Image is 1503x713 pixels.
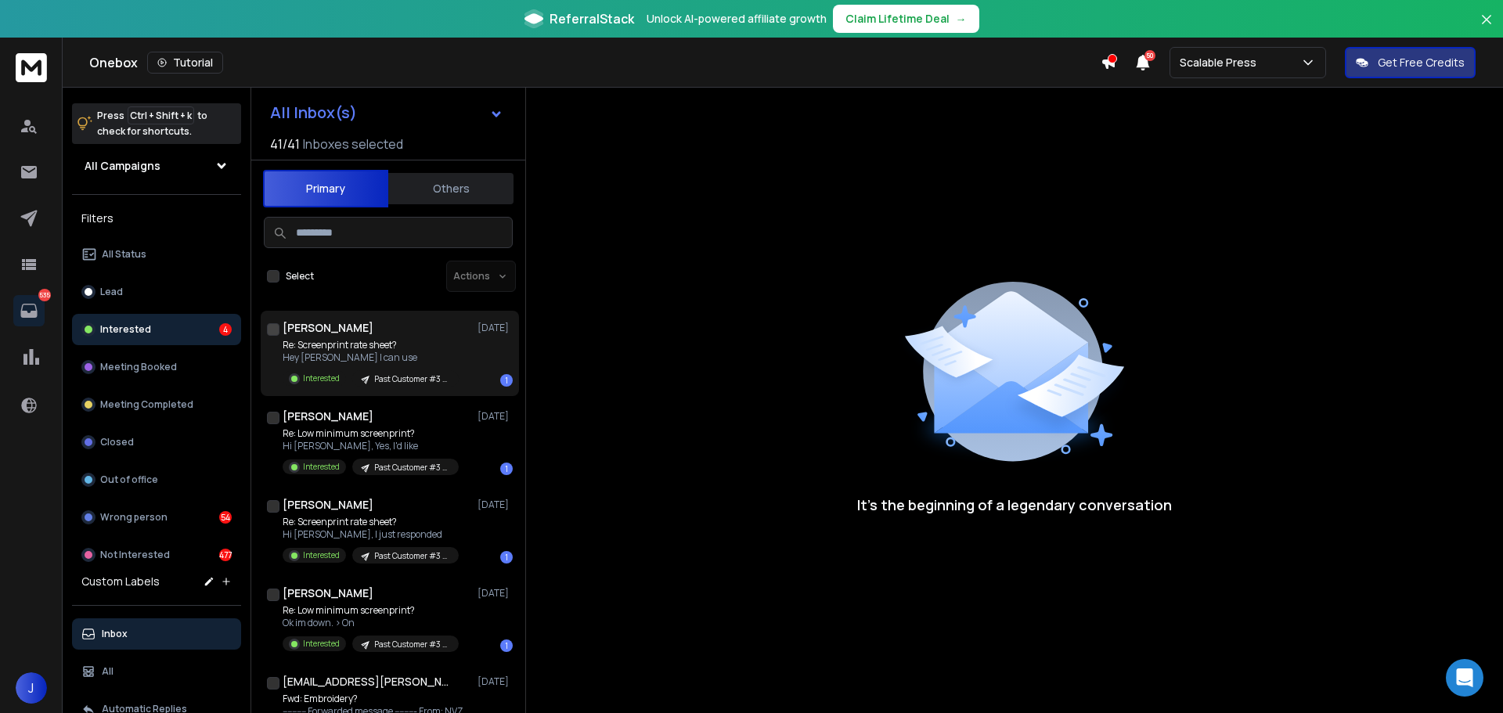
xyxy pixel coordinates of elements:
p: Meeting Booked [100,361,177,373]
div: Open Intercom Messenger [1446,659,1483,697]
button: Close banner [1476,9,1497,47]
p: Interested [100,323,151,336]
span: → [956,11,967,27]
p: Hi [PERSON_NAME], I just responded [283,528,459,541]
h1: [PERSON_NAME] [283,409,373,424]
p: Lead [100,286,123,298]
p: Not Interested [100,549,170,561]
p: Interested [303,461,340,473]
a: 535 [13,295,45,326]
span: 41 / 41 [270,135,300,153]
button: Lead [72,276,241,308]
button: J [16,672,47,704]
p: Ok im down. > On [283,617,459,629]
p: Out of office [100,474,158,486]
div: 1 [500,639,513,652]
span: ReferralStack [550,9,634,28]
button: Not Interested477 [72,539,241,571]
p: Re: Low minimum screenprint? [283,604,459,617]
p: Re: Screenprint rate sheet? [283,516,459,528]
div: 1 [500,551,513,564]
p: Closed [100,436,134,448]
button: Wrong person54 [72,502,241,533]
p: [DATE] [478,675,513,688]
h3: Filters [72,207,241,229]
h1: [PERSON_NAME] [283,585,373,601]
h1: [PERSON_NAME] [283,497,373,513]
p: Interested [303,549,340,561]
p: Hi [PERSON_NAME], Yes, I'd like [283,440,459,452]
div: 54 [219,511,232,524]
p: Interested [303,638,340,650]
button: Interested4 [72,314,241,345]
p: Unlock AI-powered affiliate growth [647,11,827,27]
button: All Campaigns [72,150,241,182]
p: Inbox [102,628,128,640]
p: Get Free Credits [1378,55,1465,70]
button: Out of office [72,464,241,495]
h3: Inboxes selected [303,135,403,153]
p: Interested [303,373,340,384]
p: Past Customer #3 (SP) [374,639,449,650]
h1: All Campaigns [85,158,160,174]
h3: Custom Labels [81,574,160,589]
button: Meeting Completed [72,389,241,420]
p: It’s the beginning of a legendary conversation [857,494,1172,516]
p: Meeting Completed [100,398,193,411]
span: Ctrl + Shift + k [128,106,194,124]
p: Scalable Press [1180,55,1263,70]
p: Fwd: Embroidery? [283,693,470,705]
p: [DATE] [478,322,513,334]
button: Get Free Credits [1345,47,1476,78]
h1: [PERSON_NAME] [283,320,373,336]
p: [DATE] [478,587,513,600]
p: Hey [PERSON_NAME] I can use [283,351,459,364]
p: Press to check for shortcuts. [97,108,207,139]
h1: [EMAIL_ADDRESS][PERSON_NAME][DOMAIN_NAME] [283,674,455,690]
div: 1 [500,374,513,387]
div: 1 [500,463,513,475]
p: Wrong person [100,511,168,524]
button: Inbox [72,618,241,650]
div: 4 [219,323,232,336]
p: [DATE] [478,499,513,511]
div: Onebox [89,52,1101,74]
p: 535 [38,289,51,301]
p: Re: Screenprint rate sheet? [283,339,459,351]
button: Tutorial [147,52,223,74]
button: Primary [263,170,388,207]
p: All [102,665,114,678]
p: Past Customer #3 (SP) [374,373,449,385]
p: Past Customer #3 (SP) [374,550,449,562]
h1: All Inbox(s) [270,105,357,121]
button: Closed [72,427,241,458]
div: 477 [219,549,232,561]
button: Others [388,171,514,206]
label: Select [286,270,314,283]
button: Claim Lifetime Deal→ [833,5,979,33]
span: 50 [1144,50,1155,61]
p: Past Customer #3 (SP) [374,462,449,474]
p: [DATE] [478,410,513,423]
p: Re: Low minimum screenprint? [283,427,459,440]
button: Meeting Booked [72,351,241,383]
button: All Inbox(s) [258,97,516,128]
button: All [72,656,241,687]
button: All Status [72,239,241,270]
p: All Status [102,248,146,261]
